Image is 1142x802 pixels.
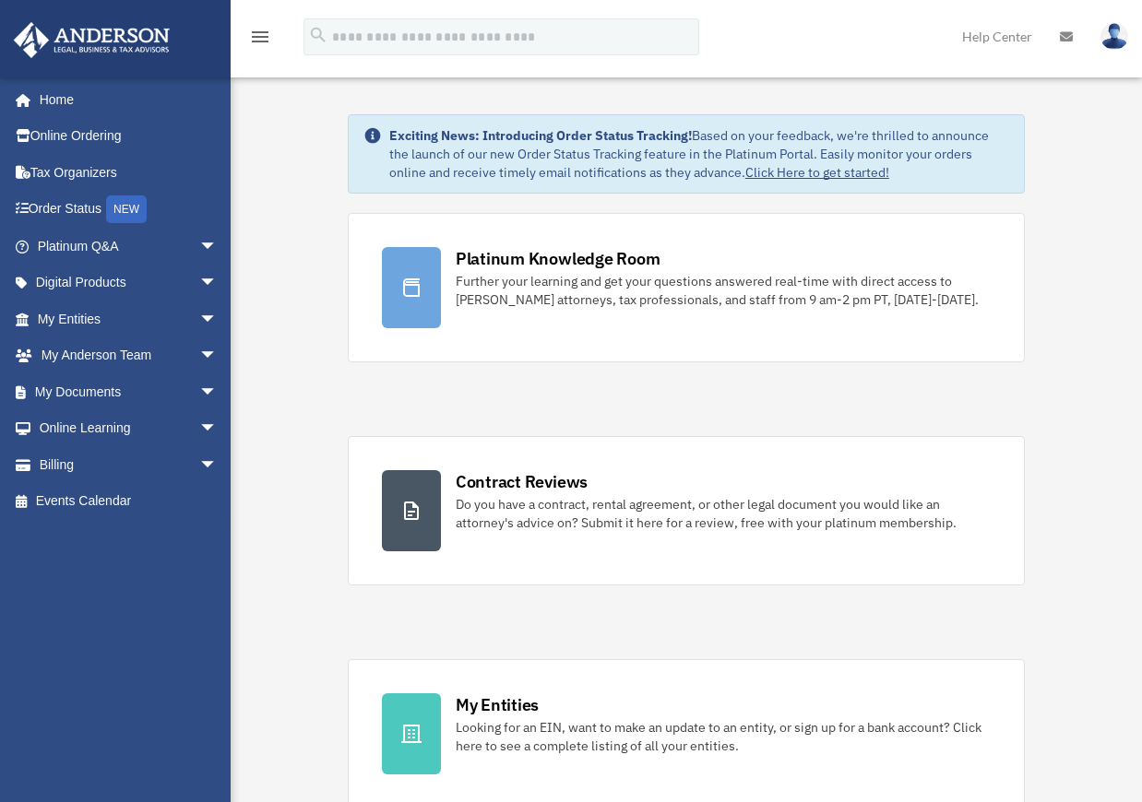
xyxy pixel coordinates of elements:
span: arrow_drop_down [199,410,236,448]
span: arrow_drop_down [199,337,236,375]
i: menu [249,26,271,48]
a: My Documentsarrow_drop_down [13,373,245,410]
strong: Exciting News: Introducing Order Status Tracking! [389,127,692,144]
a: Digital Productsarrow_drop_down [13,265,245,301]
a: Order StatusNEW [13,191,245,229]
span: arrow_drop_down [199,301,236,338]
a: Platinum Knowledge Room Further your learning and get your questions answered real-time with dire... [348,213,1025,362]
i: search [308,25,328,45]
a: My Entitiesarrow_drop_down [13,301,245,337]
a: Billingarrow_drop_down [13,446,245,483]
a: Events Calendar [13,483,245,520]
a: Online Learningarrow_drop_down [13,410,245,447]
div: My Entities [456,693,539,716]
a: menu [249,32,271,48]
span: arrow_drop_down [199,446,236,484]
img: Anderson Advisors Platinum Portal [8,22,175,58]
a: My Anderson Teamarrow_drop_down [13,337,245,374]
span: arrow_drop_down [199,228,236,265]
div: Further your learning and get your questions answered real-time with direct access to [PERSON_NAM... [456,272,991,309]
div: Looking for an EIN, want to make an update to an entity, or sign up for a bank account? Click her... [456,718,991,755]
img: User Pic [1100,23,1128,50]
span: arrow_drop_down [199,373,236,411]
a: Tax Organizers [13,154,245,191]
div: Platinum Knowledge Room [456,247,660,270]
a: Online Ordering [13,118,245,155]
div: Contract Reviews [456,470,588,493]
div: Based on your feedback, we're thrilled to announce the launch of our new Order Status Tracking fe... [389,126,1009,182]
div: NEW [106,195,147,223]
a: Platinum Q&Aarrow_drop_down [13,228,245,265]
span: arrow_drop_down [199,265,236,302]
a: Click Here to get started! [745,164,889,181]
a: Home [13,81,236,118]
div: Do you have a contract, rental agreement, or other legal document you would like an attorney's ad... [456,495,991,532]
a: Contract Reviews Do you have a contract, rental agreement, or other legal document you would like... [348,436,1025,585]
